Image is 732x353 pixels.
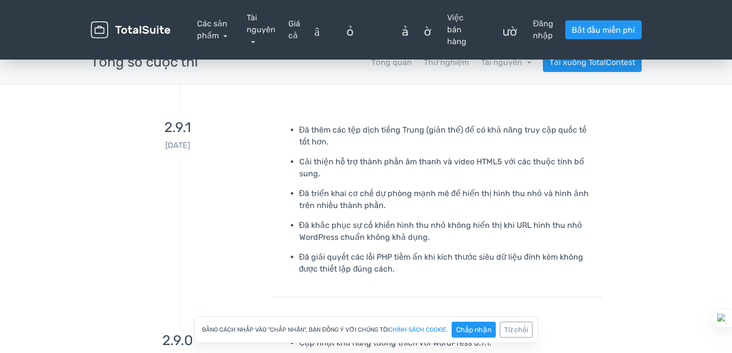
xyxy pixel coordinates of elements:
font: Đã khắc phục sự cố khiến hình thu nhỏ không hiển thị khi URL hình thu nhỏ WordPress chuẩn không k... [299,220,583,242]
font: Đăng nhập [533,19,553,40]
font: Giá cả [288,19,300,40]
a: Tài nguyên [481,58,531,67]
a: câu hỏi_trả lờiViệc bán hàng [302,12,466,48]
font: Thử nghiệm [424,58,469,67]
font: Chấp nhận [456,326,491,334]
font: Tổng quan [371,58,412,67]
font: Từ chối [504,326,528,334]
img: TotalSuite cho WordPress [91,21,170,39]
a: ngườiĐăng nhập [478,18,553,42]
font: . [446,326,448,333]
a: Tài nguyên [247,13,275,46]
font: chính sách cookie [389,326,446,333]
a: Tải xuống TotalContest [543,53,642,72]
font: Tổng số cuộc thi [91,54,198,70]
font: 2.9.1 [164,119,191,136]
font: câu hỏi_trả lời [302,24,443,36]
font: người [478,24,529,36]
a: Bắt đầu miễn phí [565,20,642,40]
font: Cải thiện hỗ trợ thành phần âm thanh và video HTML5 với các thuộc tính bổ sung. [299,157,584,178]
font: [DATE] [165,141,190,150]
a: Các sản phẩm [197,19,228,40]
button: Từ chối [500,322,532,338]
a: Tổng quan [371,57,412,69]
font: Các sản phẩm [197,19,227,40]
font: Đã thêm các tệp dịch tiếng Trung (giản thể) để có khả năng truy cập quốc tế tốt hơn. [299,125,587,146]
a: chính sách cookie [389,327,446,333]
font: Bắt đầu miễn phí [572,25,635,34]
font: Bằng cách nhấp vào "Chấp nhận", bạn đồng ý với chúng tôi [202,326,389,333]
font: Đã triển khai cơ chế dự phòng mạnh mẽ để hiển thị hình thu nhỏ và hình ảnh trên nhiều thành phần. [299,189,589,210]
a: Thử nghiệm [424,57,469,69]
font: Việc bán hàng [447,13,466,46]
font: Tải xuống TotalContest [549,58,635,67]
font: Tài nguyên [481,58,522,67]
button: Chấp nhận [452,322,496,338]
font: Tài nguyên [247,13,275,34]
a: Giá cả [288,18,302,42]
font: Đã giải quyết các lỗi PHP tiềm ẩn khi kích thước siêu dữ liệu đính kèm không được thiết lập đúng ... [299,252,583,274]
